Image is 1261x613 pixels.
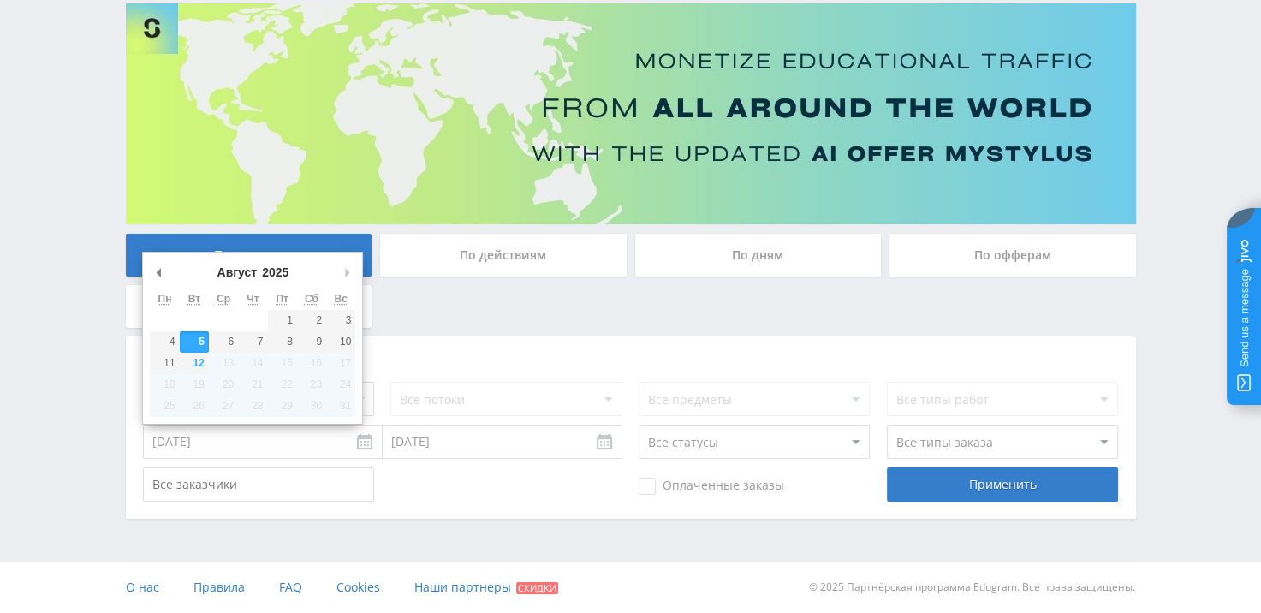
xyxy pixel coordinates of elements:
[209,331,238,353] button: 6
[639,478,784,495] span: Оплаченные заказы
[326,331,355,353] button: 10
[268,310,297,331] button: 1
[338,259,355,285] button: Следующий месяц
[414,579,511,595] span: Наши партнеры
[516,582,558,594] span: Скидки
[193,579,245,595] span: Правила
[238,331,267,353] button: 7
[326,310,355,331] button: 3
[126,579,159,595] span: О нас
[143,467,374,502] input: Все заказчики
[150,259,167,285] button: Предыдущий месяц
[143,425,383,459] input: Use the arrow keys to pick a date
[188,293,200,305] abbr: Вторник
[336,562,380,613] a: Cookies
[276,293,288,305] abbr: Пятница
[887,467,1118,502] div: Применить
[150,353,179,374] button: 11
[635,234,882,277] div: По дням
[336,579,380,595] span: Cookies
[214,259,259,285] div: Август
[889,234,1136,277] div: По офферам
[297,310,326,331] button: 2
[126,234,372,277] div: По заказам
[268,331,297,353] button: 8
[279,562,302,613] a: FAQ
[193,562,245,613] a: Правила
[297,331,326,353] button: 9
[158,293,172,305] abbr: Понедельник
[150,331,179,353] button: 4
[380,234,627,277] div: По действиям
[126,285,372,328] div: По локальному лендингу
[335,293,348,305] abbr: Воскресенье
[217,293,230,305] abbr: Среда
[414,562,558,613] a: Наши партнеры Скидки
[639,562,1135,613] div: © 2025 Партнёрская программа Edugram. Все права защищены.
[259,259,291,285] div: 2025
[247,293,259,305] abbr: Четверг
[180,331,209,353] button: 5
[279,579,302,595] span: FAQ
[143,354,1119,369] div: Фильтры заказов
[126,3,1136,224] img: Banner
[126,562,159,613] a: О нас
[180,353,209,374] button: 12
[305,293,318,305] abbr: Суббота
